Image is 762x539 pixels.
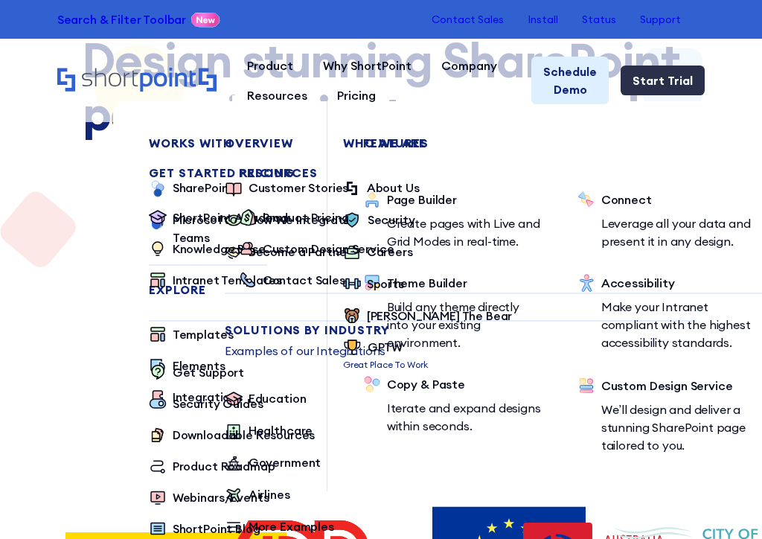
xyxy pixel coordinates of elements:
[432,13,504,25] a: Contact Sales
[57,10,186,28] a: Search & Filter Toolbar
[323,57,412,74] div: Why ShortPoint
[149,488,269,508] a: Webinars/Events
[426,51,512,80] a: Company
[263,240,394,258] div: Custom Design Service
[149,363,244,383] a: Get Support
[149,457,275,476] a: Product Roadmap
[640,13,681,25] a: Support
[173,488,269,506] div: Webinars/Events
[239,240,394,259] a: Custom Design Service
[232,80,322,110] a: Resources
[173,363,244,381] div: Get Support
[173,240,266,258] div: Knowledge Base
[247,86,307,104] div: Resources
[149,271,282,290] a: Intranet Templates
[441,57,497,74] div: Company
[173,520,260,538] div: ShortPoint Blog
[173,426,315,444] div: Downloadable Resources
[173,395,263,412] div: Security Guides
[247,57,293,74] div: Product
[308,51,426,80] a: Why ShortPoint
[263,271,345,289] div: Contact Sales
[239,271,345,290] a: Contact Sales
[149,240,266,259] a: Knowledge Base
[149,395,263,414] a: Security Guides
[239,208,349,228] a: Product Pricing
[173,457,275,475] div: Product Roadmap
[149,520,260,539] a: ShortPoint Blog
[57,203,705,226] p: Trusted by teams at NASA, Samsung and 1,500+ companies
[263,208,349,226] div: Product Pricing
[337,86,376,104] div: Pricing
[149,426,315,445] a: Downloadable Resources
[528,13,558,25] a: Install
[173,208,289,226] div: ShortPoint Academy
[582,13,616,25] a: Status
[149,167,697,179] div: Get Started Resources
[621,66,705,95] a: Start Trial
[149,208,289,228] a: ShortPoint Academy
[57,68,217,93] a: Home
[173,271,282,289] div: Intranet Templates
[232,51,308,80] a: Product
[531,57,609,104] a: Schedule Demo
[322,80,391,110] a: Pricing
